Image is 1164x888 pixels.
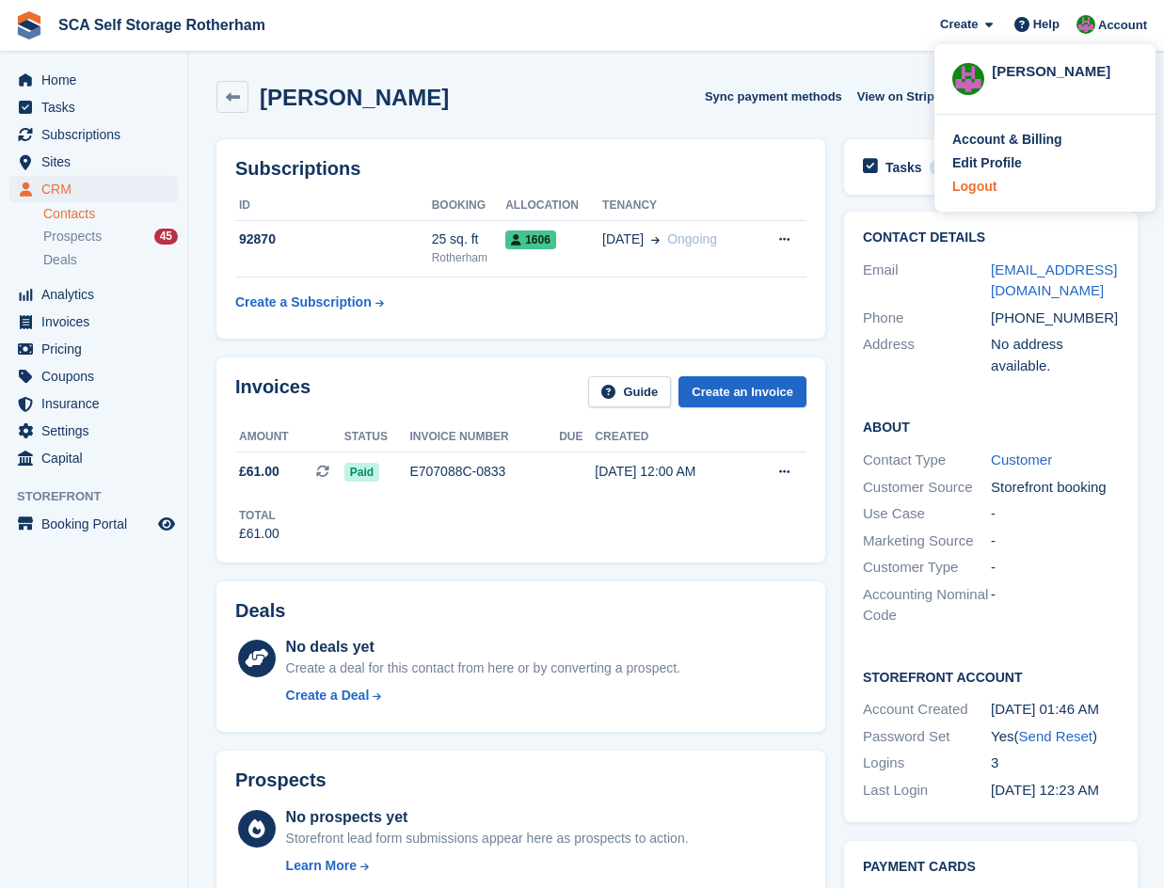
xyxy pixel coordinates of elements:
[863,753,991,774] div: Logins
[239,524,279,544] div: £61.00
[1076,15,1095,34] img: Sarah Race
[43,228,102,246] span: Prospects
[991,477,1119,499] div: Storefront booking
[41,363,154,389] span: Coupons
[286,686,370,706] div: Create a Deal
[235,191,432,221] th: ID
[9,336,178,362] a: menu
[952,153,1138,173] a: Edit Profile
[991,503,1119,525] div: -
[863,450,991,471] div: Contact Type
[43,205,178,223] a: Contacts
[940,15,978,34] span: Create
[9,445,178,471] a: menu
[41,511,154,537] span: Booking Portal
[705,81,842,112] button: Sync payment methods
[344,463,379,482] span: Paid
[863,477,991,499] div: Customer Source
[41,336,154,362] span: Pricing
[952,153,1022,173] div: Edit Profile
[863,503,991,525] div: Use Case
[588,376,671,407] a: Guide
[432,249,506,266] div: Rotherham
[863,699,991,721] div: Account Created
[952,130,1138,150] a: Account & Billing
[286,829,689,848] div: Storefront lead form submissions appear here as prospects to action.
[9,94,178,120] a: menu
[863,584,991,626] div: Accounting Nominal Code
[602,230,644,249] span: [DATE]
[41,445,154,471] span: Capital
[17,487,187,506] span: Storefront
[863,780,991,801] div: Last Login
[850,81,964,112] a: View on Stripe
[863,557,991,579] div: Customer Type
[235,158,806,180] h2: Subscriptions
[595,462,746,482] div: [DATE] 12:00 AM
[863,667,1119,686] h2: Storefront Account
[992,61,1138,78] div: [PERSON_NAME]
[991,699,1119,721] div: [DATE] 01:46 AM
[235,600,285,622] h2: Deals
[991,308,1119,329] div: [PHONE_NUMBER]
[991,584,1119,626] div: -
[930,159,951,176] div: 0
[1033,15,1060,34] span: Help
[41,418,154,444] span: Settings
[885,159,922,176] h2: Tasks
[991,334,1119,376] div: No address available.
[991,557,1119,579] div: -
[952,130,1062,150] div: Account & Billing
[41,67,154,93] span: Home
[9,67,178,93] a: menu
[602,191,754,221] th: Tenancy
[41,121,154,148] span: Subscriptions
[41,149,154,175] span: Sites
[51,9,273,40] a: SCA Self Storage Rotherham
[678,376,806,407] a: Create an Invoice
[235,230,432,249] div: 92870
[863,417,1119,436] h2: About
[286,658,680,678] div: Create a deal for this contact from here or by converting a prospect.
[286,856,357,876] div: Learn More
[41,176,154,202] span: CRM
[235,422,344,452] th: Amount
[155,513,178,535] a: Preview store
[286,686,680,706] a: Create a Deal
[559,422,595,452] th: Due
[667,231,717,246] span: Ongoing
[9,281,178,308] a: menu
[991,753,1119,774] div: 3
[43,251,77,269] span: Deals
[344,422,410,452] th: Status
[863,531,991,552] div: Marketing Source
[41,390,154,417] span: Insurance
[43,227,178,246] a: Prospects 45
[863,230,1119,246] h2: Contact Details
[9,121,178,148] a: menu
[505,191,602,221] th: Allocation
[43,250,178,270] a: Deals
[9,390,178,417] a: menu
[239,462,279,482] span: £61.00
[991,452,1052,468] a: Customer
[9,176,178,202] a: menu
[991,726,1119,748] div: Yes
[239,507,279,524] div: Total
[409,422,559,452] th: Invoice number
[863,308,991,329] div: Phone
[1014,728,1097,744] span: ( )
[595,422,746,452] th: Created
[863,860,1119,875] h2: Payment cards
[41,309,154,335] span: Invoices
[235,769,327,791] h2: Prospects
[1019,728,1092,744] a: Send Reset
[235,285,384,320] a: Create a Subscription
[260,85,449,110] h2: [PERSON_NAME]
[952,177,1138,197] a: Logout
[857,87,941,106] span: View on Stripe
[991,531,1119,552] div: -
[991,262,1117,299] a: [EMAIL_ADDRESS][DOMAIN_NAME]
[286,856,689,876] a: Learn More
[863,334,991,376] div: Address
